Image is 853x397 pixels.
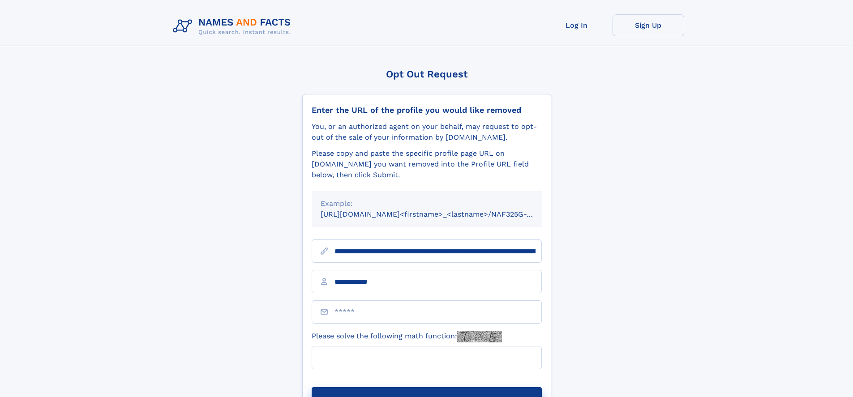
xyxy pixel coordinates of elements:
img: Logo Names and Facts [169,14,298,38]
div: Example: [321,198,533,209]
div: You, or an authorized agent on your behalf, may request to opt-out of the sale of your informatio... [312,121,542,143]
div: Enter the URL of the profile you would like removed [312,105,542,115]
a: Log In [541,14,613,36]
small: [URL][DOMAIN_NAME]<firstname>_<lastname>/NAF325G-xxxxxxxx [321,210,559,218]
div: Opt Out Request [302,68,551,80]
div: Please copy and paste the specific profile page URL on [DOMAIN_NAME] you want removed into the Pr... [312,148,542,180]
label: Please solve the following math function: [312,331,502,342]
a: Sign Up [613,14,684,36]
